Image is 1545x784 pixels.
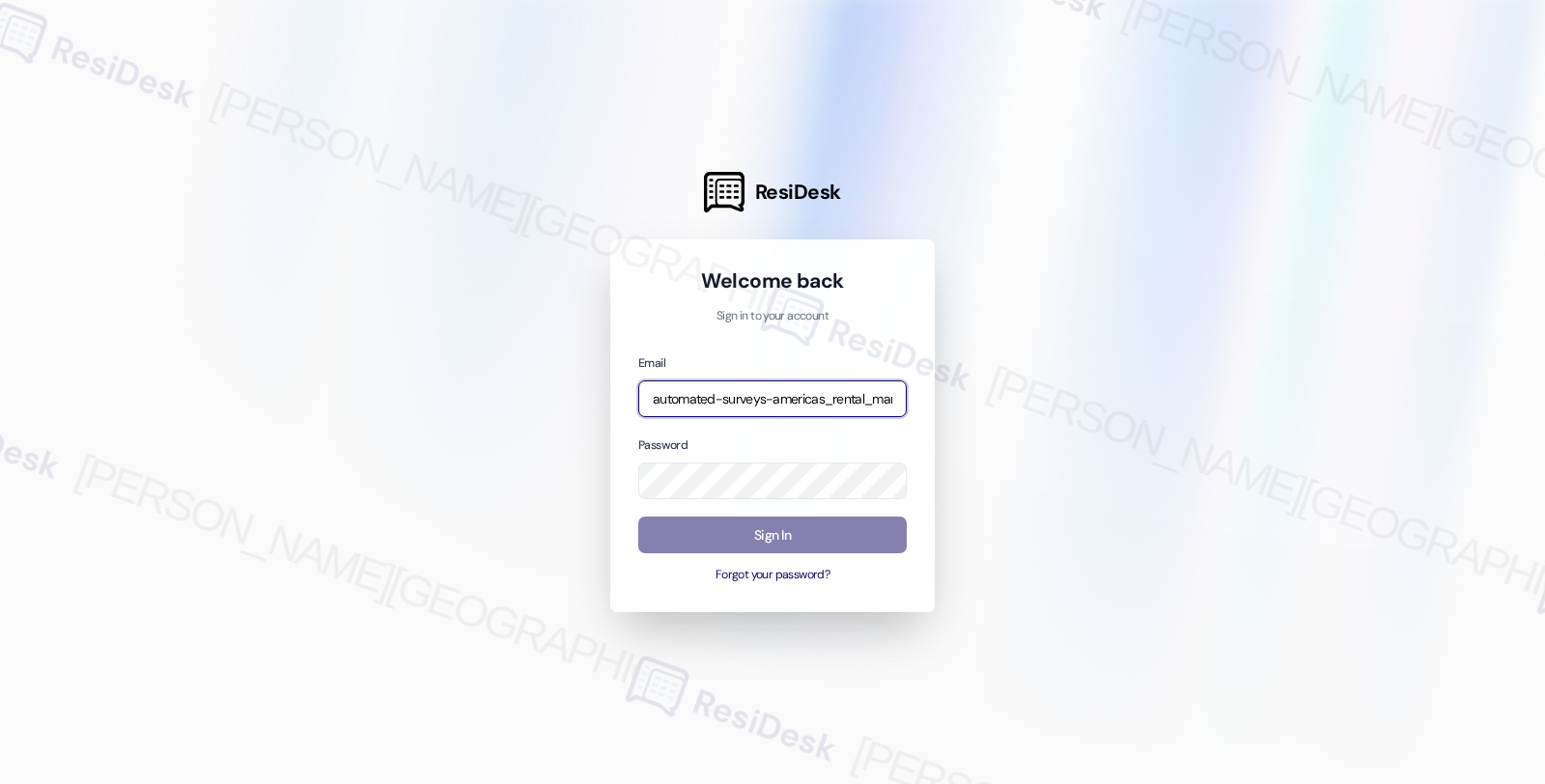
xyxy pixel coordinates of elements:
[638,567,907,584] button: Forgot your password?
[638,380,907,418] input: name@example.com
[638,437,688,453] label: Password
[704,172,744,212] img: ResiDesk Logo
[638,267,907,294] h1: Welcome back
[755,179,841,206] span: ResiDesk
[638,517,907,554] button: Sign In
[638,355,665,371] label: Email
[638,308,907,325] p: Sign in to your account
